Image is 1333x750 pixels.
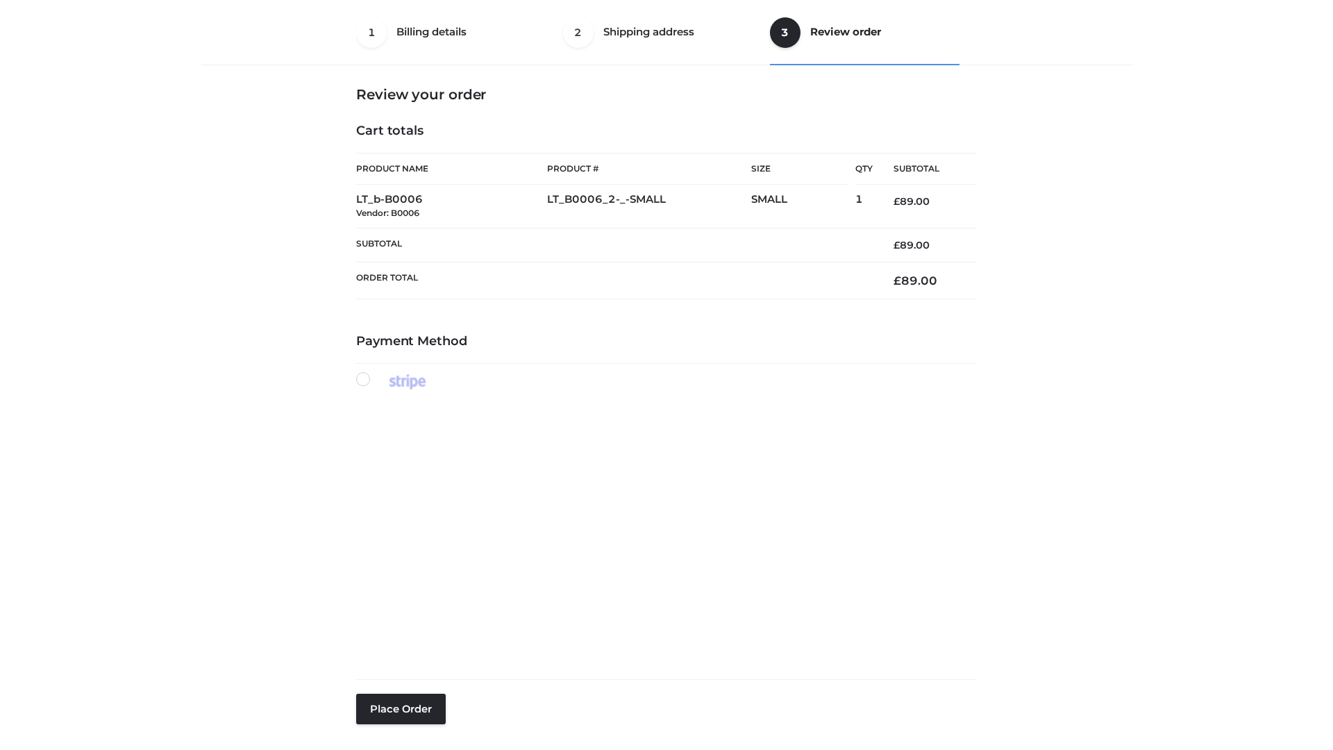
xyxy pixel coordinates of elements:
[894,274,901,287] span: £
[356,262,873,299] th: Order Total
[356,208,419,218] small: Vendor: B0006
[353,404,974,656] iframe: Secure payment input frame
[855,153,873,185] th: Qty
[356,153,547,185] th: Product Name
[873,153,977,185] th: Subtotal
[894,274,937,287] bdi: 89.00
[356,228,873,262] th: Subtotal
[751,185,855,228] td: SMALL
[894,195,900,208] span: £
[356,86,977,103] h3: Review your order
[356,334,977,349] h4: Payment Method
[894,239,900,251] span: £
[855,185,873,228] td: 1
[356,185,547,228] td: LT_b-B0006
[547,185,751,228] td: LT_B0006_2-_-SMALL
[547,153,751,185] th: Product #
[751,153,848,185] th: Size
[356,694,446,724] button: Place order
[894,195,930,208] bdi: 89.00
[356,124,977,139] h4: Cart totals
[894,239,930,251] bdi: 89.00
